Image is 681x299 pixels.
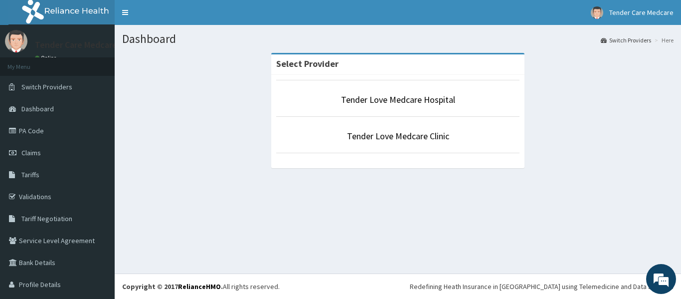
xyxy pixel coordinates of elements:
a: Tender Love Medcare Clinic [347,130,449,142]
strong: Copyright © 2017 . [122,282,223,291]
strong: Select Provider [276,58,339,69]
span: Tender Care Medcare [609,8,674,17]
a: Online [35,54,59,61]
span: Dashboard [21,104,54,113]
p: Tender Care Medcare [35,40,117,49]
span: Tariffs [21,170,39,179]
span: Claims [21,148,41,157]
span: Switch Providers [21,82,72,91]
a: Switch Providers [601,36,651,44]
footer: All rights reserved. [115,274,681,299]
a: RelianceHMO [178,282,221,291]
h1: Dashboard [122,32,674,45]
li: Here [652,36,674,44]
img: User Image [591,6,603,19]
span: Tariff Negotiation [21,214,72,223]
a: Tender Love Medcare Hospital [341,94,455,105]
img: User Image [5,30,27,52]
div: Redefining Heath Insurance in [GEOGRAPHIC_DATA] using Telemedicine and Data Science! [410,282,674,292]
